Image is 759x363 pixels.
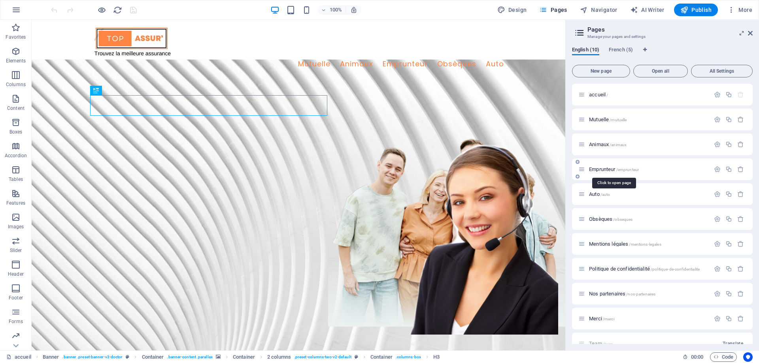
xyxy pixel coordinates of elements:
[603,317,614,321] span: /merci
[629,242,661,246] span: /mentions-legales
[494,4,530,16] div: Design (Ctrl+Alt+Y)
[737,166,744,173] div: Remove
[683,352,704,362] h6: Session time
[714,265,721,272] div: Settings
[6,58,26,64] p: Elements
[9,295,23,301] p: Footer
[5,152,27,159] p: Accordion
[719,337,746,350] button: Translate
[587,26,753,33] h2: Pages
[727,6,752,14] span: More
[433,352,440,362] span: Click to select. Double-click to edit
[714,191,721,197] div: Settings
[580,6,617,14] span: Navigator
[589,141,627,147] span: Click to open page
[737,116,744,123] div: Remove
[725,166,732,173] div: Duplicate
[743,352,753,362] button: Usercentrics
[737,265,744,272] div: Remove
[610,118,627,122] span: /mutuelle
[725,116,732,123] div: Duplicate
[536,4,570,16] button: Pages
[167,352,212,362] span: . banner-content .parallax
[680,6,712,14] span: Publish
[610,143,627,147] span: /animaux
[318,5,346,15] button: 100%
[589,316,614,322] span: Click to open page
[142,352,164,362] span: Click to select. Double-click to edit
[600,192,610,197] span: /auto
[691,352,703,362] span: 00 00
[589,216,632,222] span: Click to open page
[714,116,721,123] div: Settings
[691,65,753,77] button: All Settings
[587,316,710,321] div: Merci/merci
[8,271,24,277] p: Header
[724,4,755,16] button: More
[714,166,721,173] div: Settings
[737,216,744,222] div: Remove
[126,355,129,359] i: This element is a customizable preset
[587,291,710,296] div: Nos partenaires/nos-partenaires
[494,4,530,16] button: Design
[714,241,721,247] div: Settings
[7,105,25,111] p: Content
[725,141,732,148] div: Duplicate
[737,315,744,322] div: Remove
[267,352,291,362] span: Click to select. Double-click to edit
[725,290,732,297] div: Duplicate
[9,318,23,325] p: Forms
[725,216,732,222] div: Duplicate
[113,5,122,15] button: reload
[43,352,59,362] span: Click to select. Double-click to edit
[589,166,639,172] span: Emprunteur
[723,340,743,347] span: Translate
[626,292,655,296] span: /nos-partenaires
[737,290,744,297] div: Remove
[737,141,744,148] div: Remove
[627,4,668,16] button: AI Writer
[539,6,567,14] span: Pages
[6,81,26,88] p: Columns
[725,91,732,98] div: Duplicate
[396,352,421,362] span: . columns-box
[113,6,122,15] i: Reload page
[370,352,393,362] span: Click to select. Double-click to edit
[606,93,608,97] span: /
[294,352,351,362] span: . preset-columns-two-v2-default
[589,191,610,197] span: Click to open page
[737,191,744,197] div: Remove
[43,352,440,362] nav: breadcrumb
[587,167,710,172] div: Emprunteur/emprunteur
[6,34,26,40] p: Favorites
[589,291,655,297] span: Click to open page
[714,216,721,222] div: Settings
[616,167,639,172] span: /emprunteur
[350,6,357,13] i: On resize automatically adjust zoom level to fit chosen device.
[8,224,24,230] p: Images
[725,265,732,272] div: Duplicate
[714,91,721,98] div: Settings
[577,4,621,16] button: Navigator
[233,352,255,362] span: Click to select. Double-click to edit
[714,141,721,148] div: Settings
[216,355,221,359] i: This element contains a background
[62,352,123,362] span: . banner .preset-banner-v3-doctor
[630,6,665,14] span: AI Writer
[587,117,710,122] div: Mutuelle/mutuelle
[725,241,732,247] div: Duplicate
[609,45,633,56] span: French (5)
[637,69,684,73] span: Open all
[587,216,710,222] div: Obsèques/obseques
[613,217,632,222] span: /obseques
[651,267,700,271] span: /politique-de-confidentialite
[587,92,710,97] div: accueil/
[6,352,31,362] a: Click to cancel selection. Double-click to open Pages
[714,315,721,322] div: Settings
[587,33,737,40] h3: Manage your pages and settings
[572,65,630,77] button: New page
[737,241,744,247] div: Remove
[589,241,661,247] span: Click to open page
[633,65,688,77] button: Open all
[97,5,106,15] button: Click here to leave preview mode and continue editing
